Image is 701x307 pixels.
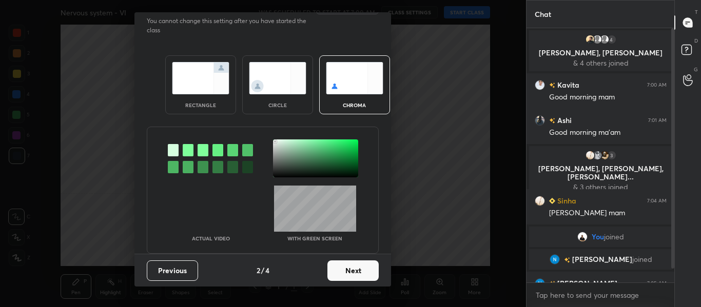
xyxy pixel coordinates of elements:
div: chroma [334,103,375,108]
img: a1ea09021660488db1bc71b5356ddf31.jpg [577,232,588,242]
img: c0ed50b51c10448ead8b7ba1e1bdb2fd.jpg [585,150,595,160]
img: Learner_Badge_beginner_1_8b307cf2a0.svg [549,198,555,204]
h4: 2 [257,265,260,276]
p: With green screen [287,236,342,241]
span: [PERSON_NAME] [572,255,632,263]
img: default.png [599,34,609,45]
h6: Sinha [555,195,576,206]
p: [PERSON_NAME], [PERSON_NAME] [535,49,666,57]
div: rectangle [180,103,221,108]
h6: [PERSON_NAME] [555,278,617,289]
div: [PERSON_NAME] mam [549,208,667,218]
div: Good morning mam [549,92,667,103]
span: You [592,233,604,241]
img: normalScreenIcon.ae25ed63.svg [172,62,229,94]
div: 3 [606,150,616,160]
img: no-rating-badge.077c3623.svg [549,83,555,88]
h6: Ashi [555,115,572,126]
h4: / [261,265,264,276]
img: 3 [549,254,559,264]
p: [PERSON_NAME], [PERSON_NAME], [PERSON_NAME]... [535,165,666,181]
div: Good morning ma'am [549,128,667,138]
div: 7:00 AM [647,82,667,88]
img: default.png [592,34,602,45]
div: 7:05 AM [647,280,667,286]
div: 7:04 AM [647,198,667,204]
span: joined [632,255,652,263]
p: & 3 others joined [535,183,666,191]
div: grid [527,28,675,282]
div: circle [257,103,298,108]
div: 4 [606,34,616,45]
h6: Kavita [555,79,579,90]
img: no-rating-badge.077c3623.svg [549,281,555,286]
p: Actual Video [192,236,230,241]
button: Next [327,260,379,281]
p: G [694,66,698,73]
img: no-rating-badge.077c3623.svg [549,118,555,124]
p: Chat [527,1,559,28]
img: 90420e29a35046579e67bc20bbf1da70.jpg [535,80,545,90]
img: 3 [535,115,545,126]
img: 3 [592,150,602,160]
img: d2934923325d481db5897b848f746704.jpg [599,150,609,160]
img: 20fd0aa703d24460aff3566d08f32ca1.jpg [585,34,595,45]
img: circleScreenIcon.acc0effb.svg [249,62,306,94]
p: D [694,37,698,45]
h4: 4 [265,265,269,276]
p: You cannot change this setting after you have started the class [147,16,313,35]
div: 7:01 AM [648,117,667,124]
img: chromaScreenIcon.c19ab0a0.svg [326,62,383,94]
button: Previous [147,260,198,281]
img: no-rating-badge.077c3623.svg [563,257,570,263]
img: c0ed50b51c10448ead8b7ba1e1bdb2fd.jpg [535,196,545,206]
p: & 4 others joined [535,59,666,67]
span: joined [604,233,624,241]
p: T [695,8,698,16]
